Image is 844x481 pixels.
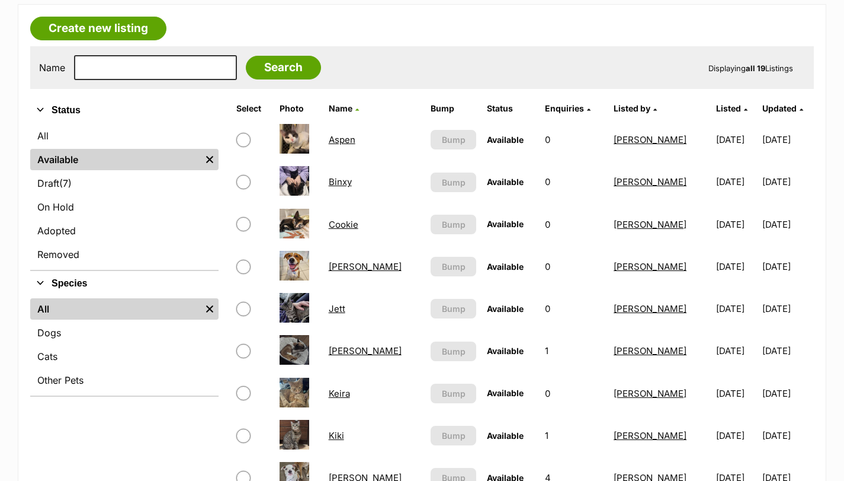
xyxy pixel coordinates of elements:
[442,176,466,189] span: Bump
[431,426,476,445] button: Bump
[614,219,686,230] a: [PERSON_NAME]
[716,103,741,113] span: Listed
[762,246,813,287] td: [DATE]
[762,161,813,202] td: [DATE]
[711,119,762,160] td: [DATE]
[442,302,466,315] span: Bump
[329,388,350,399] a: Keira
[431,384,476,403] button: Bump
[431,257,476,276] button: Bump
[708,63,793,73] span: Displaying Listings
[762,119,813,160] td: [DATE]
[711,204,762,245] td: [DATE]
[614,176,686,187] a: [PERSON_NAME]
[30,369,219,391] a: Other Pets
[329,103,359,113] a: Name
[711,373,762,414] td: [DATE]
[431,173,476,192] button: Bump
[614,303,686,314] a: [PERSON_NAME]
[545,103,591,113] a: Enquiries
[30,298,201,320] a: All
[59,176,72,190] span: (7)
[762,415,813,456] td: [DATE]
[540,415,608,456] td: 1
[30,220,219,241] a: Adopted
[30,244,219,265] a: Removed
[232,99,274,118] th: Select
[540,204,608,245] td: 0
[482,99,539,118] th: Status
[442,260,466,273] span: Bump
[246,56,321,79] input: Search
[614,388,686,399] a: [PERSON_NAME]
[711,330,762,371] td: [DATE]
[30,346,219,367] a: Cats
[716,103,747,113] a: Listed
[30,296,219,396] div: Species
[746,63,765,73] strong: all 19
[30,125,219,146] a: All
[540,330,608,371] td: 1
[762,103,803,113] a: Updated
[762,330,813,371] td: [DATE]
[711,415,762,456] td: [DATE]
[487,431,524,441] span: Available
[329,430,344,441] a: Kiki
[614,103,657,113] a: Listed by
[762,373,813,414] td: [DATE]
[39,62,65,73] label: Name
[30,196,219,218] a: On Hold
[762,288,813,329] td: [DATE]
[540,288,608,329] td: 0
[30,123,219,270] div: Status
[614,261,686,272] a: [PERSON_NAME]
[329,219,358,230] a: Cookie
[431,215,476,234] button: Bump
[431,342,476,361] button: Bump
[329,176,352,187] a: Binxy
[540,373,608,414] td: 0
[30,276,219,291] button: Species
[30,17,166,40] a: Create new listing
[487,177,524,187] span: Available
[201,298,219,320] a: Remove filter
[431,130,476,149] button: Bump
[201,149,219,170] a: Remove filter
[540,161,608,202] td: 0
[540,246,608,287] td: 0
[540,119,608,160] td: 0
[762,103,797,113] span: Updated
[545,103,584,113] span: translation missing: en.admin.listings.index.attributes.enquiries
[711,161,762,202] td: [DATE]
[329,103,352,113] span: Name
[614,103,650,113] span: Listed by
[487,304,524,314] span: Available
[30,103,219,118] button: Status
[614,345,686,356] a: [PERSON_NAME]
[442,429,466,442] span: Bump
[487,388,524,398] span: Available
[487,219,524,229] span: Available
[431,299,476,318] button: Bump
[329,303,345,314] a: Jett
[487,346,524,356] span: Available
[711,246,762,287] td: [DATE]
[711,288,762,329] td: [DATE]
[329,134,355,145] a: Aspen
[614,430,686,441] a: [PERSON_NAME]
[442,218,466,231] span: Bump
[442,133,466,146] span: Bump
[30,149,201,170] a: Available
[487,262,524,272] span: Available
[30,322,219,343] a: Dogs
[329,261,402,272] a: [PERSON_NAME]
[30,173,219,194] a: Draft
[762,204,813,245] td: [DATE]
[329,345,402,356] a: [PERSON_NAME]
[275,99,323,118] th: Photo
[614,134,686,145] a: [PERSON_NAME]
[442,345,466,358] span: Bump
[426,99,481,118] th: Bump
[487,135,524,145] span: Available
[442,387,466,400] span: Bump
